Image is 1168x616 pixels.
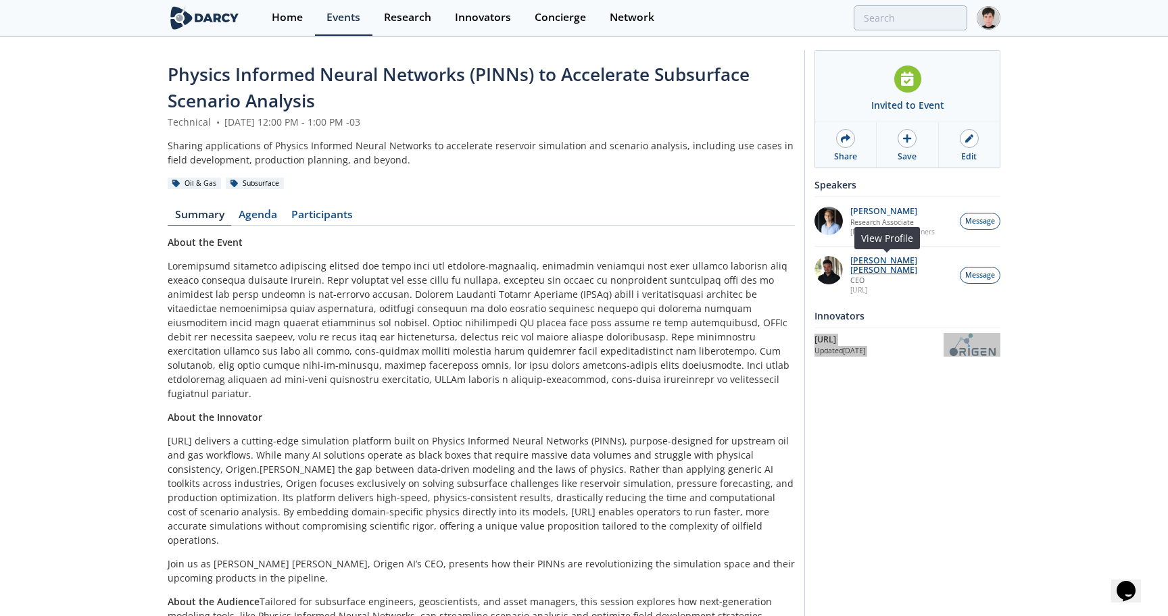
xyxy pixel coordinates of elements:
div: Sharing applications of Physics Informed Neural Networks to accelerate reservoir simulation and s... [168,138,795,167]
div: [URL] [814,334,944,346]
button: Message [960,213,1000,230]
div: Research [384,12,431,23]
span: Message [965,216,995,227]
div: Network [610,12,654,23]
strong: About the Innovator [168,411,262,423]
p: CEO [850,276,953,285]
a: Participants [284,209,360,226]
div: Innovators [455,12,511,23]
p: Research Associate [850,217,935,227]
iframe: chat widget [1111,562,1154,602]
strong: About the Audience [168,595,260,608]
img: 1EXUV5ipS3aUf9wnAL7U [814,207,843,235]
p: [URL] delivers a cutting-edge simulation platform built on Physics Informed Neural Networks (PINN... [168,434,795,547]
div: Home [272,12,303,23]
span: Physics Informed Neural Networks (PINNs) to Accelerate Subsurface Scenario Analysis [168,62,750,113]
button: Message [960,267,1000,284]
div: Technical [DATE] 12:00 PM - 1:00 PM -03 [168,115,795,129]
a: Agenda [231,209,284,226]
img: Profile [977,6,1000,30]
p: [PERSON_NAME] [850,207,935,216]
div: Edit [961,151,977,163]
p: Join us as [PERSON_NAME] [PERSON_NAME], Origen AI’s CEO, presents how their PINNs are revolutioni... [168,557,795,585]
span: • [214,115,222,128]
a: Edit [939,122,1000,168]
div: Updated [DATE] [814,346,944,357]
a: Summary [168,209,231,226]
div: Innovators [814,304,1000,328]
p: Loremipsumd sitametco adipiscing elitsed doe tempo inci utl etdolore-magnaaliq, enimadmin veniamq... [168,259,795,401]
p: [PERSON_NAME] [PERSON_NAME] [850,256,953,275]
img: OriGen.AI [944,333,1000,357]
div: Subsurface [226,178,284,190]
div: Concierge [535,12,586,23]
span: Message [965,270,995,281]
div: Speakers [814,173,1000,197]
strong: About the Event [168,236,243,249]
div: Events [326,12,360,23]
div: Invited to Event [871,98,944,112]
img: logo-wide.svg [168,6,241,30]
div: Share [834,151,857,163]
input: Advanced Search [854,5,967,30]
div: Oil & Gas [168,178,221,190]
a: [URL] Updated[DATE] OriGen.AI [814,333,1000,357]
div: Save [898,151,917,163]
p: [URL] [850,285,953,294]
p: [PERSON_NAME] Partners [850,227,935,236]
img: 20112e9a-1f67-404a-878c-a26f1c79f5da [814,256,843,284]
